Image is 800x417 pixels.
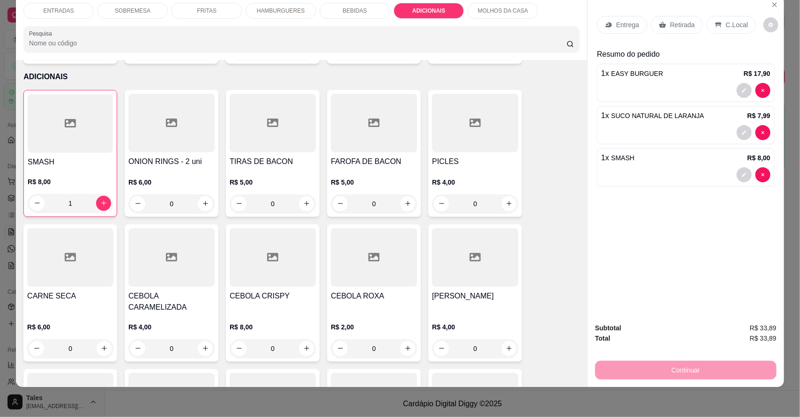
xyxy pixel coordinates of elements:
[333,196,348,211] button: decrease-product-quantity
[331,178,417,187] p: R$ 5,00
[130,341,145,356] button: decrease-product-quantity
[744,69,770,78] p: R$ 17,90
[29,38,567,48] input: Pesquisa
[128,322,215,332] p: R$ 4,00
[737,125,752,140] button: decrease-product-quantity
[595,324,621,332] strong: Subtotal
[28,156,113,168] h4: SMASH
[343,7,367,15] p: BEBIDAS
[130,196,145,211] button: decrease-product-quantity
[597,49,775,60] p: Resumo do pedido
[30,196,45,211] button: decrease-product-quantity
[43,7,74,15] p: ENTRADAS
[434,341,449,356] button: decrease-product-quantity
[232,341,247,356] button: decrease-product-quantity
[755,83,770,98] button: decrease-product-quantity
[400,341,415,356] button: increase-product-quantity
[333,341,348,356] button: decrease-product-quantity
[601,110,704,121] p: 1 x
[27,322,113,332] p: R$ 6,00
[432,290,518,302] h4: [PERSON_NAME]
[616,20,639,30] p: Entrega
[601,68,663,79] p: 1 x
[128,156,215,167] h4: ONION RINGS - 2 uni
[331,156,417,167] h4: FAROFA DE BACON
[750,333,777,343] span: R$ 33,89
[198,341,213,356] button: increase-product-quantity
[412,7,446,15] p: ADICIONAIS
[670,20,695,30] p: Retirada
[23,71,580,82] p: ADICIONAIS
[755,167,770,182] button: decrease-product-quantity
[299,196,314,211] button: increase-product-quantity
[611,70,663,77] span: EASY BURGUER
[748,153,770,163] p: R$ 8,00
[432,178,518,187] p: R$ 4,00
[230,290,316,302] h4: CEBOLA CRISPY
[763,17,778,32] button: decrease-product-quantity
[299,341,314,356] button: increase-product-quantity
[611,154,635,162] span: SMASH
[432,156,518,167] h4: PICLES
[726,20,748,30] p: C.Local
[434,196,449,211] button: decrease-product-quantity
[197,7,217,15] p: FRITAS
[750,323,777,333] span: R$ 33,89
[96,196,111,211] button: increase-product-quantity
[755,125,770,140] button: decrease-product-quantity
[611,112,704,119] span: SUCO NATURAL DE LARANJA
[501,196,516,211] button: increase-product-quantity
[432,322,518,332] p: R$ 4,00
[257,7,305,15] p: HAMBURGUERES
[230,322,316,332] p: R$ 8,00
[601,152,635,164] p: 1 x
[400,196,415,211] button: increase-product-quantity
[198,196,213,211] button: increase-product-quantity
[478,7,528,15] p: MOLHOS DA CASA
[28,177,113,186] p: R$ 8,00
[737,83,752,98] button: decrease-product-quantity
[128,290,215,313] h4: CEBOLA CARAMELIZADA
[29,341,44,356] button: decrease-product-quantity
[331,290,417,302] h4: CEBOLA ROXA
[501,341,516,356] button: increase-product-quantity
[595,335,610,342] strong: Total
[115,7,150,15] p: SOBREMESA
[128,178,215,187] p: R$ 6,00
[737,167,752,182] button: decrease-product-quantity
[748,111,770,120] p: R$ 7,99
[27,290,113,302] h4: CARNE SECA
[230,178,316,187] p: R$ 5,00
[29,30,55,37] label: Pesquisa
[97,341,112,356] button: increase-product-quantity
[232,196,247,211] button: decrease-product-quantity
[331,322,417,332] p: R$ 2,00
[230,156,316,167] h4: TIRAS DE BACON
